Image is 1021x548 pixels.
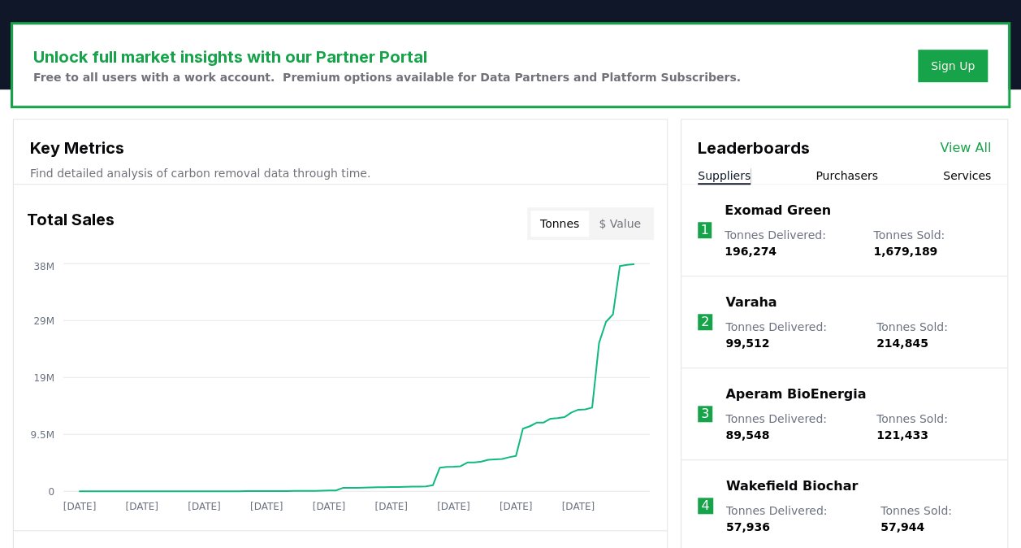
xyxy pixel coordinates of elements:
p: Tonnes Sold : [876,411,991,443]
tspan: [DATE] [562,501,595,512]
a: View All [940,138,991,158]
tspan: [DATE] [63,501,97,512]
tspan: 19M [33,372,54,383]
span: 121,433 [876,428,928,441]
p: Tonnes Sold : [880,502,991,535]
p: Tonnes Delivered : [725,227,857,259]
tspan: [DATE] [313,501,346,512]
button: Tonnes [530,211,589,237]
a: Sign Up [931,58,975,74]
button: Suppliers [698,167,751,184]
tspan: 29M [33,315,54,326]
h3: Total Sales [27,207,115,240]
span: 57,936 [726,520,770,533]
p: Find detailed analysis of carbon removal data through time. [30,165,651,181]
button: $ Value [589,211,651,237]
h3: Key Metrics [30,136,651,160]
tspan: 0 [48,485,54,497]
p: Free to all users with a work account. Premium options available for Data Partners and Platform S... [33,69,741,85]
span: 196,274 [725,245,777,258]
tspan: [DATE] [188,501,221,512]
span: 214,845 [876,337,928,350]
tspan: [DATE] [374,501,408,512]
p: 4 [701,496,709,515]
h3: Unlock full market insights with our Partner Portal [33,45,741,69]
span: 99,512 [725,337,769,350]
button: Sign Up [918,50,988,82]
tspan: [DATE] [125,501,158,512]
tspan: [DATE] [500,501,533,512]
p: Tonnes Sold : [876,319,991,351]
p: Tonnes Delivered : [726,502,864,535]
p: 2 [701,312,709,332]
a: Aperam BioEnergia [725,385,866,404]
p: Tonnes Delivered : [725,411,860,443]
tspan: 9.5M [31,428,54,440]
button: Services [943,167,991,184]
p: Tonnes Sold : [873,227,991,259]
p: 3 [701,404,709,424]
span: 89,548 [725,428,769,441]
p: Tonnes Delivered : [725,319,860,351]
p: 1 [700,220,708,240]
a: Exomad Green [725,201,831,220]
tspan: 38M [33,261,54,272]
a: Varaha [725,293,777,312]
a: Wakefield Biochar [726,476,858,496]
span: 57,944 [880,520,924,533]
tspan: [DATE] [250,501,283,512]
tspan: [DATE] [437,501,470,512]
h3: Leaderboards [698,136,810,160]
span: 1,679,189 [873,245,937,258]
button: Purchasers [816,167,878,184]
